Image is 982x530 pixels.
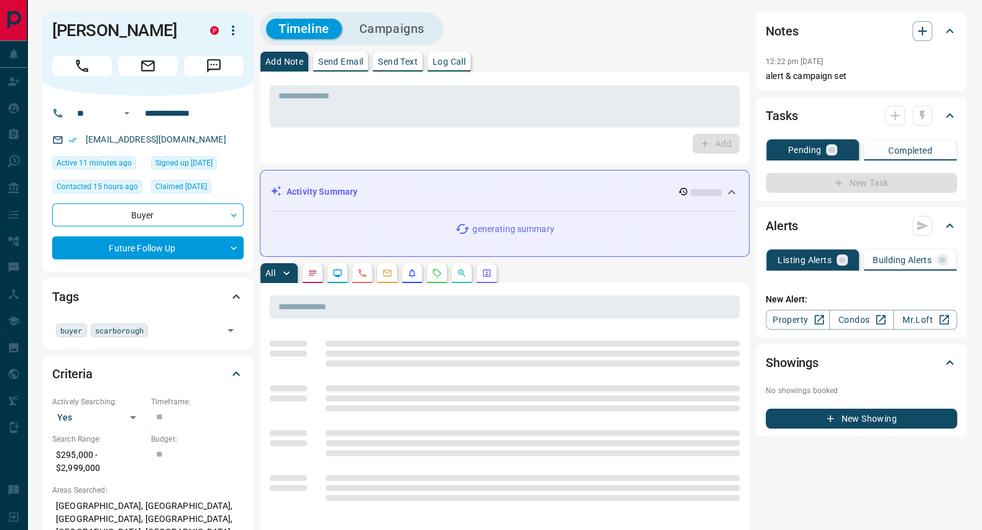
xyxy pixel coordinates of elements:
[347,19,437,39] button: Campaigns
[52,287,78,307] h2: Tags
[57,180,138,193] span: Contacted 15 hours ago
[766,385,957,396] p: No showings booked
[766,57,823,66] p: 12:22 pm [DATE]
[766,21,798,41] h2: Notes
[432,268,442,278] svg: Requests
[378,57,418,66] p: Send Text
[52,56,112,76] span: Call
[265,269,275,277] p: All
[766,348,957,378] div: Showings
[155,157,213,169] span: Signed up [DATE]
[287,185,357,198] p: Activity Summary
[52,203,244,226] div: Buyer
[184,56,244,76] span: Message
[119,106,134,121] button: Open
[893,310,957,330] a: Mr.Loft
[829,310,893,330] a: Condos
[766,310,830,330] a: Property
[382,268,392,278] svg: Emails
[222,322,239,339] button: Open
[266,19,342,39] button: Timeline
[52,396,145,407] p: Actively Searching:
[52,156,145,174] div: Mon Aug 18 2025
[52,180,145,197] div: Sun Aug 17 2025
[778,256,832,264] p: Listing Alerts
[52,359,244,389] div: Criteria
[52,282,244,312] div: Tags
[151,396,244,407] p: Timeframe:
[482,268,492,278] svg: Agent Actions
[210,26,219,35] div: property.ca
[457,268,467,278] svg: Opportunities
[52,434,145,445] p: Search Range:
[472,223,554,236] p: generating summary
[68,136,77,144] svg: Email Verified
[766,211,957,241] div: Alerts
[788,146,822,154] p: Pending
[308,268,318,278] svg: Notes
[265,57,303,66] p: Add Note
[318,57,363,66] p: Send Email
[52,485,244,496] p: Areas Searched:
[873,256,932,264] p: Building Alerts
[766,70,957,83] p: alert & campaign set
[52,21,191,40] h1: [PERSON_NAME]
[888,146,932,155] p: Completed
[357,268,367,278] svg: Calls
[766,293,957,306] p: New Alert:
[86,134,226,144] a: [EMAIL_ADDRESS][DOMAIN_NAME]
[52,236,244,259] div: Future Follow Up
[60,324,83,337] span: buyer
[270,180,739,203] div: Activity Summary
[52,445,145,478] p: $295,000 - $2,999,000
[766,216,798,236] h2: Alerts
[766,106,797,126] h2: Tasks
[151,156,244,174] div: Sat Jul 26 2025
[766,353,819,373] h2: Showings
[52,364,93,384] h2: Criteria
[52,407,145,427] div: Yes
[333,268,342,278] svg: Lead Browsing Activity
[151,434,244,445] p: Budget:
[151,180,244,197] div: Sun Jul 27 2025
[433,57,466,66] p: Log Call
[766,409,957,429] button: New Showing
[766,101,957,131] div: Tasks
[57,157,132,169] span: Active 11 minutes ago
[95,324,144,337] span: scarborough
[407,268,417,278] svg: Listing Alerts
[766,16,957,46] div: Notes
[118,56,178,76] span: Email
[155,180,207,193] span: Claimed [DATE]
